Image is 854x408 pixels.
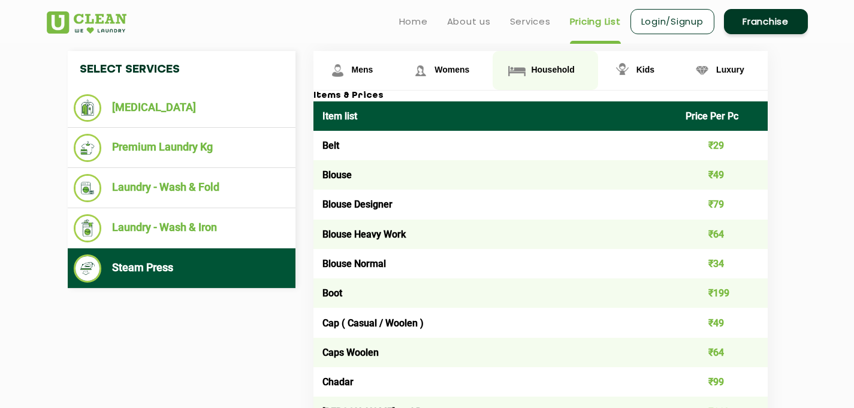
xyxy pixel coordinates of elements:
[313,160,677,190] td: Blouse
[74,94,289,122] li: [MEDICAL_DATA]
[636,65,654,74] span: Kids
[352,65,373,74] span: Mens
[74,134,289,162] li: Premium Laundry Kg
[313,367,677,397] td: Chadar
[68,51,295,88] h4: Select Services
[506,60,527,81] img: Household
[74,94,102,122] img: Dry Cleaning
[313,190,677,219] td: Blouse Designer
[74,174,289,202] li: Laundry - Wash & Fold
[410,60,431,81] img: Womens
[399,14,428,29] a: Home
[677,101,768,131] th: Price Per Pc
[74,214,289,242] li: Laundry - Wash & Iron
[74,174,102,202] img: Laundry - Wash & Fold
[677,338,768,367] td: ₹64
[313,101,677,131] th: Item list
[74,254,289,283] li: Steam Press
[313,338,677,367] td: Caps Woolen
[612,60,633,81] img: Kids
[724,9,808,34] a: Franchise
[313,278,677,308] td: Boot
[677,249,768,278] td: ₹34
[313,249,677,278] td: Blouse Normal
[313,131,677,160] td: Belt
[677,278,768,308] td: ₹199
[447,14,491,29] a: About us
[677,131,768,160] td: ₹29
[74,134,102,162] img: Premium Laundry Kg
[677,220,768,249] td: ₹64
[570,14,621,29] a: Pricing List
[327,60,348,81] img: Mens
[677,160,768,190] td: ₹49
[47,11,126,34] img: UClean Laundry and Dry Cleaning
[630,9,714,34] a: Login/Signup
[313,220,677,249] td: Blouse Heavy Work
[434,65,469,74] span: Womens
[313,308,677,337] td: Cap ( Casual / Woolen )
[531,65,574,74] span: Household
[716,65,744,74] span: Luxury
[677,308,768,337] td: ₹49
[677,367,768,397] td: ₹99
[74,254,102,283] img: Steam Press
[677,190,768,219] td: ₹79
[74,214,102,242] img: Laundry - Wash & Iron
[510,14,551,29] a: Services
[313,91,768,101] h3: Items & Prices
[692,60,713,81] img: Luxury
